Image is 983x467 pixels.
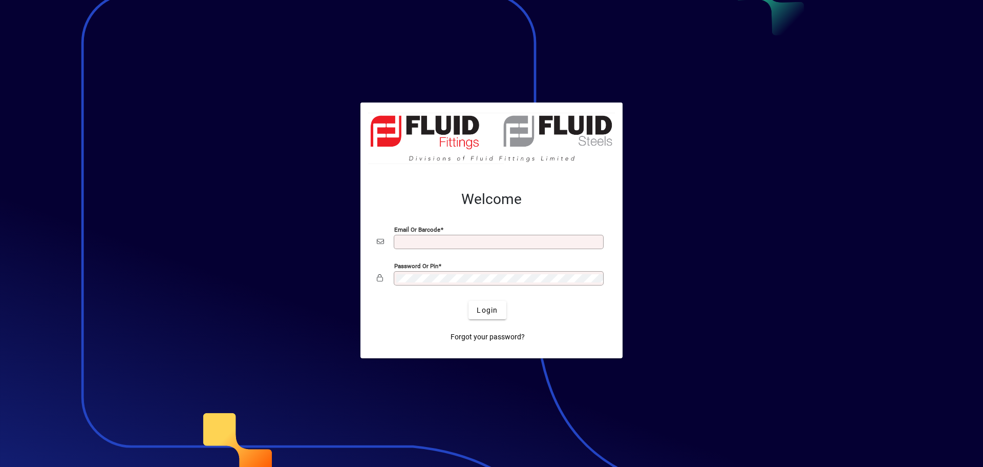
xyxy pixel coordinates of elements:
span: Login [477,305,498,316]
span: Forgot your password? [451,332,525,342]
mat-label: Email or Barcode [394,226,440,233]
button: Login [468,301,506,319]
h2: Welcome [377,191,606,208]
a: Forgot your password? [446,328,529,346]
mat-label: Password or Pin [394,262,438,270]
